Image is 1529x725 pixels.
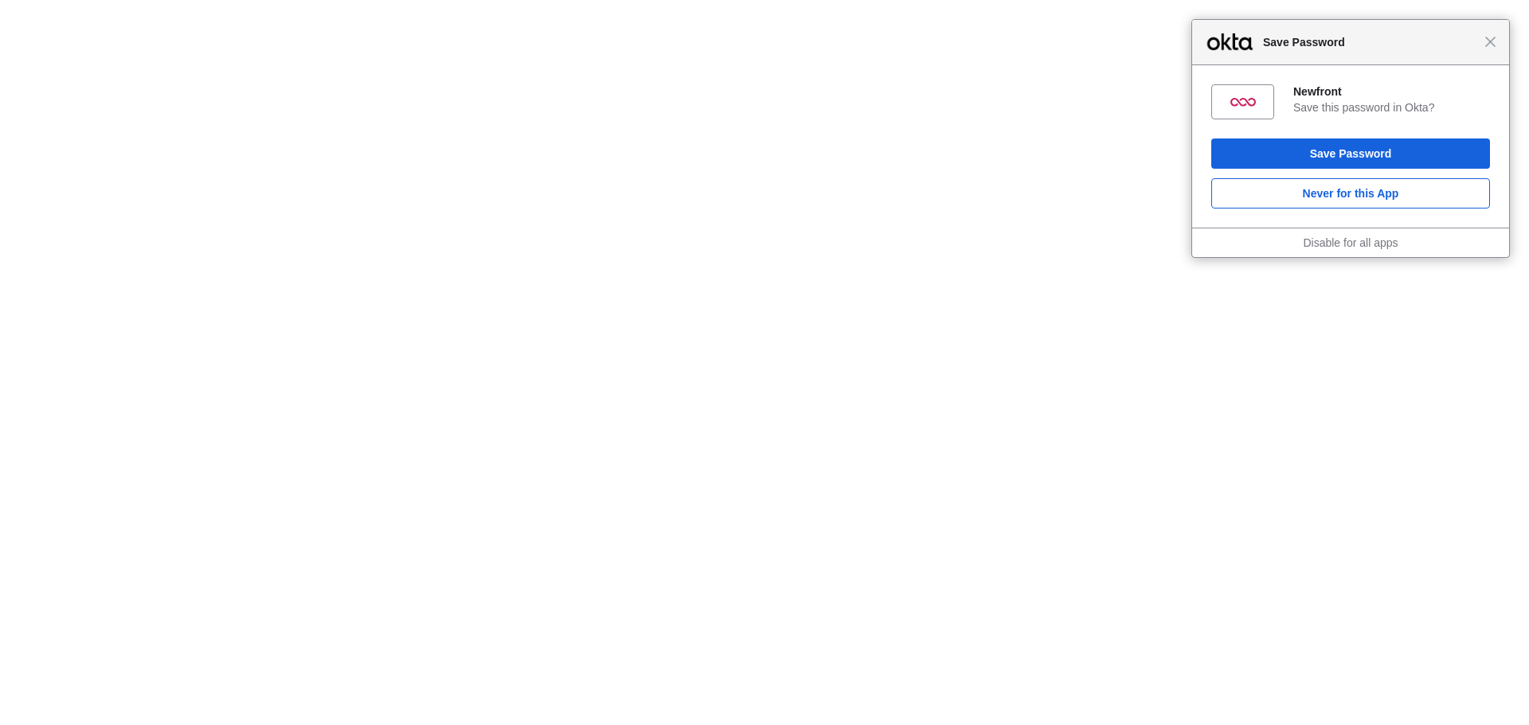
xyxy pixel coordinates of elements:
a: Disable for all apps [1303,236,1398,249]
div: Save this password in Okta? [1293,100,1490,115]
button: Save Password [1211,138,1490,169]
img: 9qr+3JAAAABklEQVQDAAYfn1AZwRfeAAAAAElFTkSuQmCC [1230,89,1256,115]
div: Newfront [1293,84,1490,99]
span: Close [1484,36,1496,48]
button: Never for this App [1211,178,1490,209]
span: Save Password [1255,33,1484,52]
